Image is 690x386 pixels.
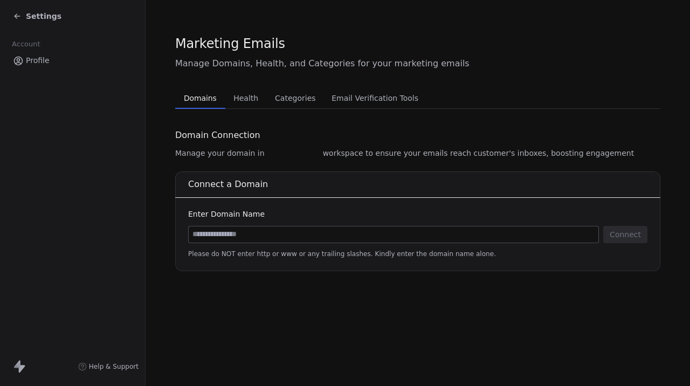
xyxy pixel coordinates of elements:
[9,52,136,70] a: Profile
[78,362,139,371] a: Help & Support
[327,91,423,106] span: Email Verification Tools
[26,55,50,66] span: Profile
[175,36,285,52] span: Marketing Emails
[175,148,265,158] span: Manage your domain in
[323,148,472,158] span: workspace to ensure your emails reach
[188,179,268,189] span: Connect a Domain
[229,91,263,106] span: Health
[13,11,61,22] a: Settings
[271,91,320,106] span: Categories
[603,226,647,243] button: Connect
[180,91,221,106] span: Domains
[7,36,45,52] span: Account
[175,57,660,70] span: Manage Domains, Health, and Categories for your marketing emails
[188,209,647,219] div: Enter Domain Name
[89,362,139,371] span: Help & Support
[473,148,634,158] span: customer's inboxes, boosting engagement
[175,129,260,142] span: Domain Connection
[188,250,647,258] span: Please do NOT enter http or www or any trailing slashes. Kindly enter the domain name alone.
[26,11,61,22] span: Settings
